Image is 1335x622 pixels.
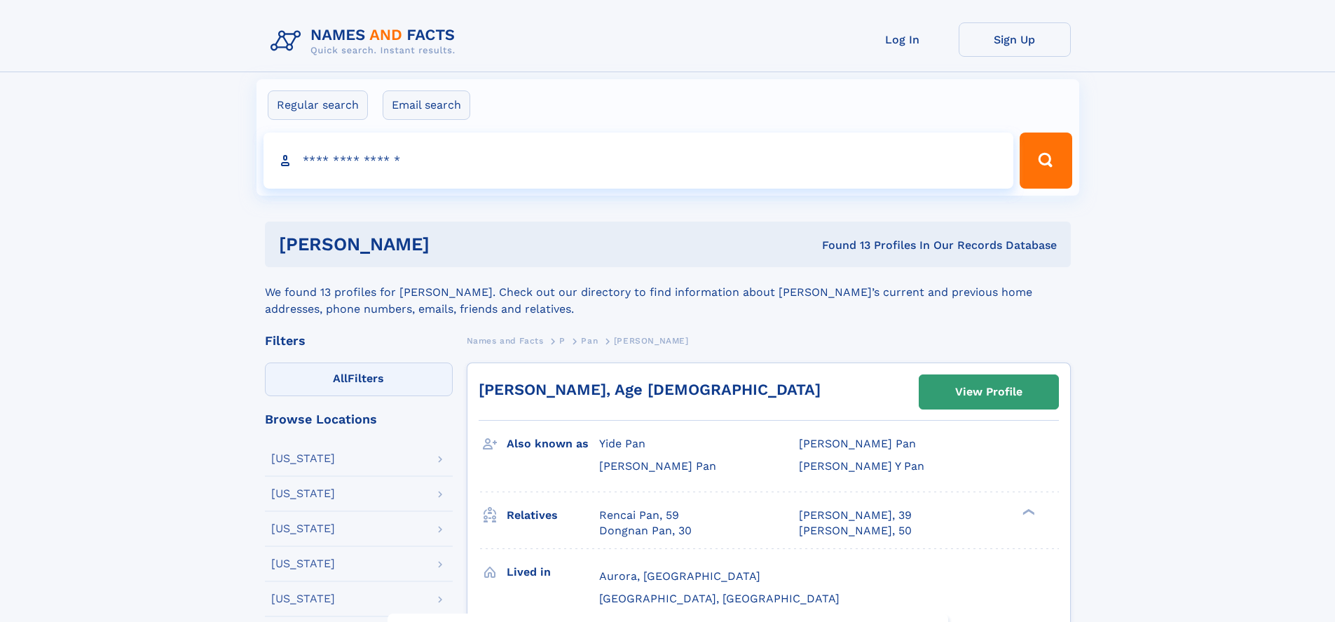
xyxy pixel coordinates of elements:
[265,413,453,426] div: Browse Locations
[799,508,912,523] a: [PERSON_NAME], 39
[1020,133,1072,189] button: Search Button
[263,133,1014,189] input: search input
[599,437,645,450] span: Yide Pan
[955,376,1022,408] div: View Profile
[799,437,916,450] span: [PERSON_NAME] Pan
[279,236,626,253] h1: [PERSON_NAME]
[626,238,1057,253] div: Found 13 Profiles In Our Records Database
[919,375,1058,409] a: View Profile
[599,523,692,539] a: Dongnan Pan, 30
[599,569,760,583] span: Aurora, [GEOGRAPHIC_DATA]
[1019,507,1036,516] div: ❯
[847,22,959,57] a: Log In
[479,381,821,398] a: [PERSON_NAME], Age [DEMOGRAPHIC_DATA]
[599,592,840,605] span: [GEOGRAPHIC_DATA], [GEOGRAPHIC_DATA]
[599,459,716,473] span: [PERSON_NAME] Pan
[271,558,335,569] div: [US_STATE]
[614,336,689,346] span: [PERSON_NAME]
[265,267,1071,318] div: We found 13 profiles for [PERSON_NAME]. Check out our directory to find information about [PERSON...
[271,453,335,464] div: [US_STATE]
[467,332,544,349] a: Names and Facts
[271,488,335,499] div: [US_STATE]
[265,22,467,60] img: Logo Names and Facts
[507,560,599,584] h3: Lived in
[268,90,368,120] label: Regular search
[581,332,598,349] a: Pan
[799,523,912,539] a: [PERSON_NAME], 50
[559,332,566,349] a: P
[271,523,335,534] div: [US_STATE]
[959,22,1071,57] a: Sign Up
[383,90,470,120] label: Email search
[265,363,453,396] label: Filters
[333,372,348,385] span: All
[559,336,566,346] span: P
[599,508,679,523] a: Rencai Pan, 59
[799,459,924,473] span: [PERSON_NAME] Y Pan
[265,334,453,347] div: Filters
[507,432,599,456] h3: Also known as
[581,336,598,346] span: Pan
[507,503,599,527] h3: Relatives
[271,593,335,604] div: [US_STATE]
